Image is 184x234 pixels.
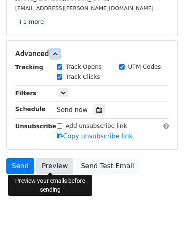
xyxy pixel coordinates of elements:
[36,158,73,174] a: Preview
[15,5,154,11] small: [EMAIL_ADDRESS][PERSON_NAME][DOMAIN_NAME]
[142,194,184,234] div: Chat-Widget
[57,133,133,140] a: Copy unsubscribe link
[15,123,56,130] strong: Unsubscribe
[15,64,43,70] strong: Tracking
[75,158,139,174] a: Send Test Email
[15,17,47,27] a: +1 more
[15,90,37,96] strong: Filters
[66,122,127,130] label: Add unsubscribe link
[15,106,45,112] strong: Schedule
[66,62,102,71] label: Track Opens
[15,49,169,58] h5: Advanced
[128,62,161,71] label: UTM Codes
[6,158,34,174] a: Send
[142,194,184,234] iframe: Chat Widget
[8,175,92,196] div: Preview your emails before sending
[66,73,100,81] label: Track Clicks
[57,106,88,114] span: Send now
